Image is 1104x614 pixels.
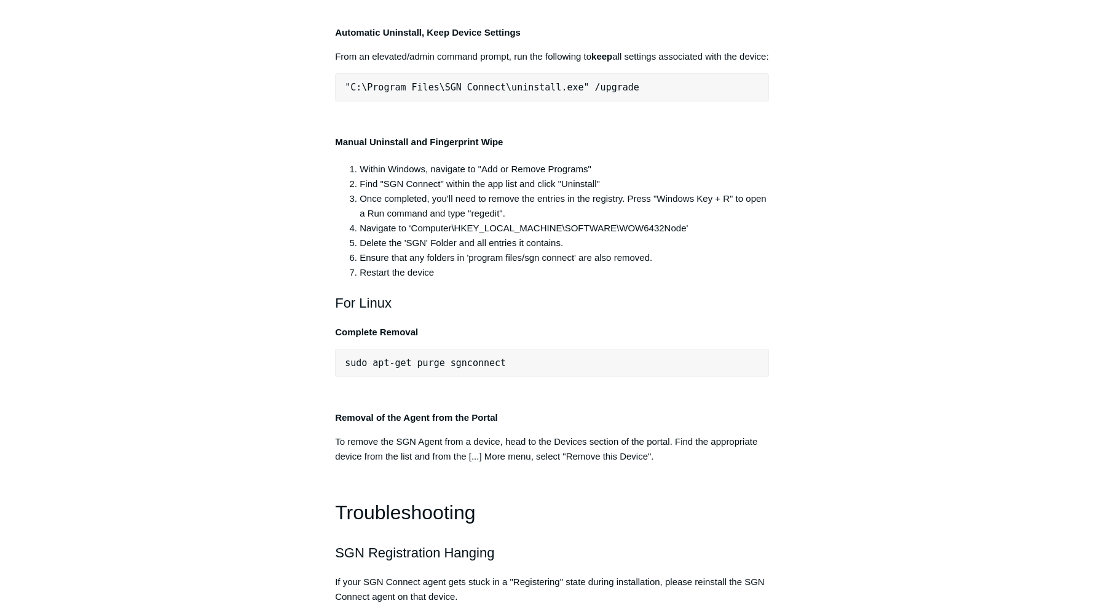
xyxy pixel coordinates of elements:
li: Restart the device [360,265,769,280]
strong: Manual Uninstall and Fingerprint Wipe [335,137,503,147]
strong: keep [591,51,612,62]
strong: Automatic Uninstall, Keep Device Settings [335,27,521,38]
span: "C:\Program Files\SGN Connect\uninstall.exe" /upgrade [345,82,639,93]
span: From an elevated/admin command prompt, run the following to all settings associated with the device: [335,51,768,62]
h2: SGN Registration Hanging [335,542,769,564]
li: Once completed, you'll need to remove the entries in the registry. Press "Windows Key + R" to ope... [360,191,769,221]
span: If your SGN Connect agent gets stuck in a "Registering" state during installation, please reinsta... [335,576,765,602]
li: Ensure that any folders in 'program files/sgn connect' are also removed. [360,250,769,265]
span: To remove the SGN Agent from a device, head to the Devices section of the portal. Find the approp... [335,436,757,461]
li: Navigate to ‘Computer\HKEY_LOCAL_MACHINE\SOFTWARE\WOW6432Node' [360,221,769,236]
pre: sudo apt-get purge sgnconnect [335,349,769,377]
li: Find "SGN Connect" within the app list and click "Uninstall" [360,177,769,191]
li: Delete the 'SGN' Folder and all entries it contains. [360,236,769,250]
h2: For Linux [335,292,769,314]
h1: Troubleshooting [335,497,769,528]
strong: Complete Removal [335,327,418,337]
strong: Removal of the Agent from the Portal [335,412,497,423]
li: Within Windows, navigate to "Add or Remove Programs" [360,162,769,177]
